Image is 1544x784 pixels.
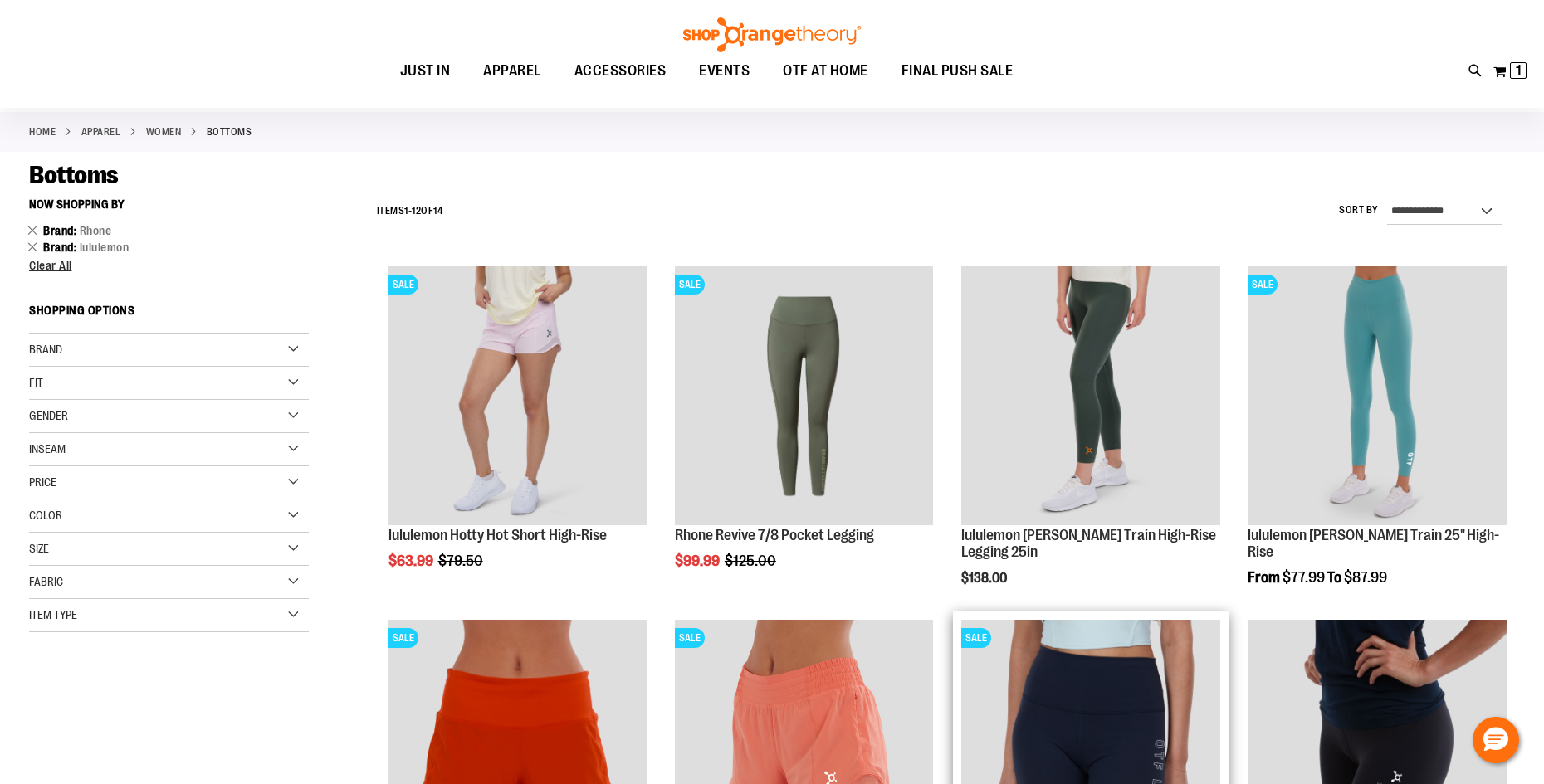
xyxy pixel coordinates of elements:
[380,258,656,611] div: product
[675,266,934,525] img: Rhone Revive 7/8 Pocket Legging
[404,205,408,217] span: 1
[961,266,1220,528] a: Main view of 2024 October lululemon Wunder Train High-Rise
[146,124,182,139] a: WOMEN
[388,628,418,648] span: SALE
[388,527,607,543] a: lululemon Hotty Hot Short High-Rise
[433,205,442,217] span: 14
[29,509,62,522] span: Color
[81,124,121,139] a: APPAREL
[961,527,1216,560] a: lululemon [PERSON_NAME] Train High-Rise Legging 25in
[388,275,418,295] span: SALE
[1344,569,1387,586] span: $87.99
[377,198,443,224] h2: Items - of
[1327,569,1341,586] span: To
[961,628,991,648] span: SALE
[29,442,66,455] span: Inseam
[80,241,129,254] span: lululemon
[953,258,1229,627] div: product
[438,553,486,569] span: $79.50
[961,266,1220,525] img: Main view of 2024 October lululemon Wunder Train High-Rise
[1239,258,1515,627] div: product
[29,475,56,489] span: Price
[80,224,112,237] span: Rhone
[675,275,705,295] span: SALE
[29,542,49,555] span: Size
[1248,266,1507,525] img: Product image for lululemon Womens Wunder Train High-Rise Tight 25in
[29,608,77,621] span: Item Type
[1473,717,1519,763] button: Hello, have a question? Let’s chat.
[901,52,1014,90] span: FINAL PUSH SALE
[1248,266,1507,528] a: Product image for lululemon Womens Wunder Train High-Rise Tight 25inSALE
[574,52,667,90] span: ACCESSORIES
[675,553,722,569] span: $99.99
[29,575,63,588] span: Fabric
[885,52,1030,90] a: FINAL PUSH SALE
[467,52,558,90] a: APPAREL
[675,527,874,543] a: Rhone Revive 7/8 Pocket Legging
[725,553,779,569] span: $125.00
[1248,569,1280,586] span: From
[1283,569,1325,586] span: $77.99
[1516,62,1522,79] span: 1
[1248,275,1278,295] span: SALE
[558,52,683,90] a: ACCESSORIES
[388,266,647,525] img: lululemon Hotty Hot Short High-Rise
[29,376,43,389] span: Fit
[1248,527,1499,560] a: lululemon [PERSON_NAME] Train 25" High-Rise
[29,190,133,218] button: Now Shopping by
[43,241,80,254] span: Brand
[483,52,541,90] span: APPAREL
[699,52,750,90] span: EVENTS
[675,628,705,648] span: SALE
[681,17,863,52] img: Shop Orangetheory
[388,553,436,569] span: $63.99
[207,124,252,139] strong: Bottoms
[43,224,80,237] span: Brand
[412,205,421,217] span: 12
[29,343,62,356] span: Brand
[766,52,885,90] a: OTF AT HOME
[29,124,56,139] a: Home
[675,266,934,528] a: Rhone Revive 7/8 Pocket LeggingSALE
[667,258,942,611] div: product
[29,409,68,422] span: Gender
[29,259,72,272] span: Clear All
[1339,203,1379,217] label: Sort By
[783,52,868,90] span: OTF AT HOME
[682,52,766,90] a: EVENTS
[29,161,119,189] span: Bottoms
[388,266,647,528] a: lululemon Hotty Hot Short High-RiseSALE
[961,571,1009,586] span: $138.00
[29,296,309,334] strong: Shopping Options
[29,260,309,271] a: Clear All
[384,52,467,90] a: JUST IN
[400,52,451,90] span: JUST IN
